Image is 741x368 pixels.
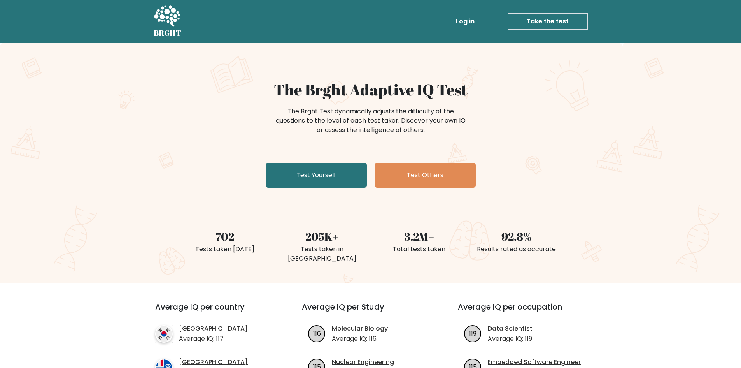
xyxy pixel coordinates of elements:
[453,14,478,29] a: Log in
[181,228,269,245] div: 702
[488,334,533,343] p: Average IQ: 119
[273,107,468,135] div: The Brght Test dynamically adjusts the difficulty of the questions to the level of each test take...
[375,228,463,245] div: 3.2M+
[508,13,588,30] a: Take the test
[375,163,476,188] a: Test Others
[266,163,367,188] a: Test Yourself
[458,302,595,321] h3: Average IQ per occupation
[154,3,182,40] a: BRGHT
[179,324,248,333] a: [GEOGRAPHIC_DATA]
[278,228,366,245] div: 205K+
[473,245,561,254] div: Results rated as accurate
[155,302,274,321] h3: Average IQ per country
[302,302,439,321] h3: Average IQ per Study
[179,334,248,343] p: Average IQ: 117
[488,357,581,367] a: Embedded Software Engineer
[488,324,533,333] a: Data Scientist
[181,80,561,99] h1: The Brght Adaptive IQ Test
[332,324,388,333] a: Molecular Biology
[375,245,463,254] div: Total tests taken
[155,325,173,343] img: country
[469,329,476,338] text: 119
[332,357,394,367] a: Nuclear Engineering
[278,245,366,263] div: Tests taken in [GEOGRAPHIC_DATA]
[154,28,182,38] h5: BRGHT
[179,357,248,367] a: [GEOGRAPHIC_DATA]
[473,228,561,245] div: 92.8%
[181,245,269,254] div: Tests taken [DATE]
[332,334,388,343] p: Average IQ: 116
[313,329,321,338] text: 116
